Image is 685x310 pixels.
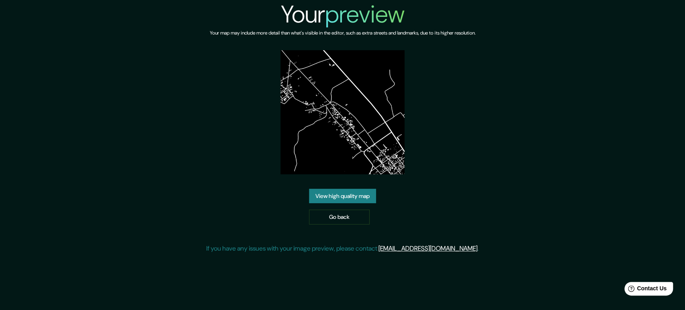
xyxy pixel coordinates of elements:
a: [EMAIL_ADDRESS][DOMAIN_NAME] [378,244,478,253]
a: View high quality map [309,189,376,204]
a: Go back [309,210,370,224]
h6: Your map may include more detail than what's visible in the editor, such as extra streets and lan... [210,29,476,37]
p: If you have any issues with your image preview, please contact . [206,244,479,253]
img: created-map-preview [281,50,404,174]
iframe: Help widget launcher [614,279,676,301]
